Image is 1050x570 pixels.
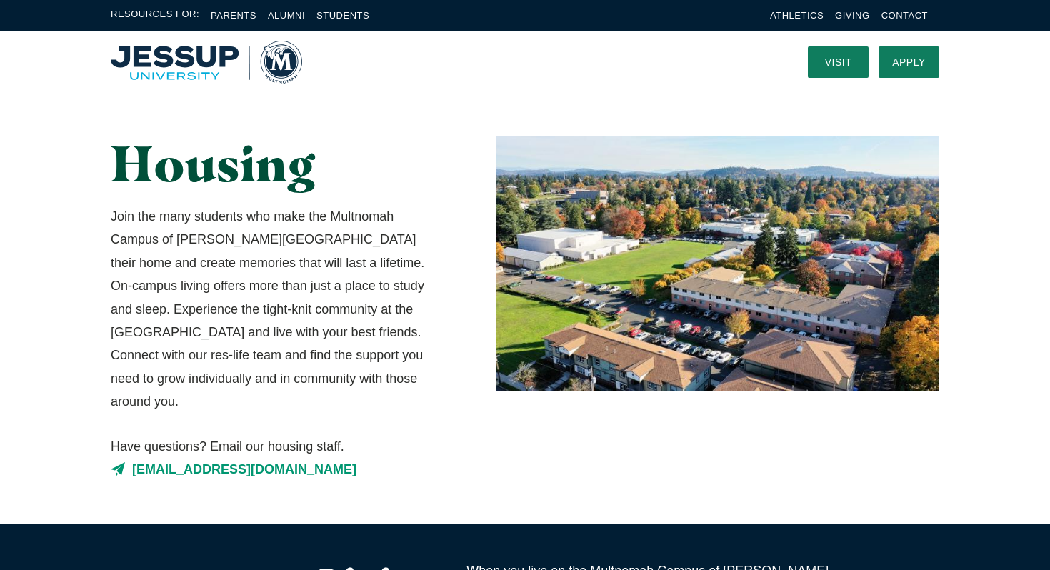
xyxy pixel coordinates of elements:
[111,136,440,191] h1: Housing
[268,10,305,21] a: Alumni
[211,10,256,21] a: Parents
[881,10,928,21] a: Contact
[808,46,869,78] a: Visit
[835,10,870,21] a: Giving
[111,435,440,458] span: Have questions? Email our housing staff.
[111,41,302,84] a: Home
[496,136,939,391] img: Photo of Campus from Above Aerial
[770,10,824,21] a: Athletics
[111,7,199,24] span: Resources For:
[879,46,939,78] a: Apply
[111,41,302,84] img: Multnomah University Logo
[316,10,369,21] a: Students
[111,205,440,414] p: Join the many students who make the Multnomah Campus of [PERSON_NAME][GEOGRAPHIC_DATA] their home...
[111,458,440,481] a: [EMAIL_ADDRESS][DOMAIN_NAME]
